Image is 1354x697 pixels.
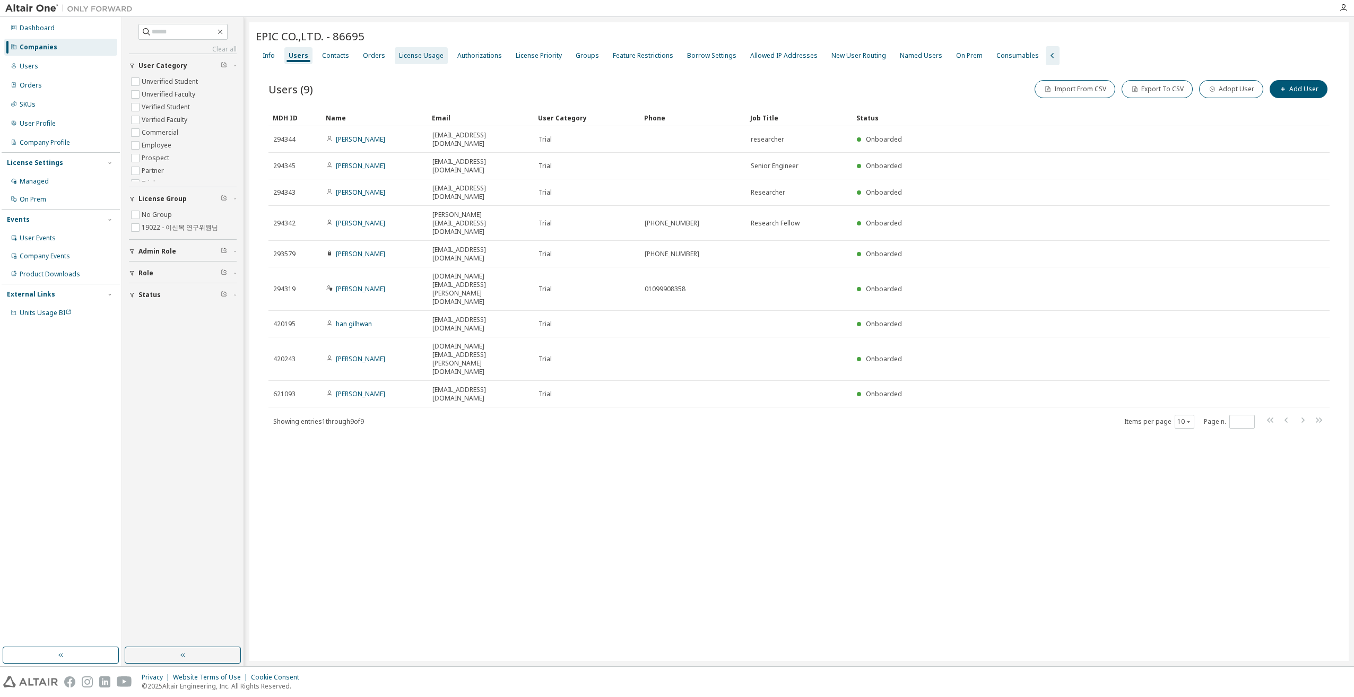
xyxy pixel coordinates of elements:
span: Items per page [1124,415,1194,429]
a: [PERSON_NAME] [336,249,385,258]
a: [PERSON_NAME] [336,135,385,144]
span: 294319 [273,285,296,293]
div: New User Routing [831,51,886,60]
span: Units Usage BI [20,308,72,317]
div: Events [7,215,30,224]
span: Onboarded [866,249,902,258]
label: Commercial [142,126,180,139]
span: Trial [539,390,552,398]
span: Trial [539,162,552,170]
div: Allowed IP Addresses [750,51,818,60]
span: User Category [138,62,187,70]
div: Phone [644,109,742,126]
div: Product Downloads [20,270,80,278]
span: Onboarded [866,319,902,328]
div: On Prem [956,51,983,60]
span: Onboarded [866,188,902,197]
label: Verified Faculty [142,114,189,126]
div: Users [289,51,308,60]
div: Companies [20,43,57,51]
span: Researcher [751,188,785,197]
label: Prospect [142,152,171,164]
span: Clear filter [221,269,227,277]
span: 294342 [273,219,296,228]
div: Groups [576,51,599,60]
span: 420195 [273,320,296,328]
span: [PHONE_NUMBER] [645,219,699,228]
span: [EMAIL_ADDRESS][DOMAIN_NAME] [432,184,529,201]
div: Company Events [20,252,70,260]
span: researcher [751,135,784,144]
span: Status [138,291,161,299]
span: 294344 [273,135,296,144]
img: linkedin.svg [99,676,110,687]
span: 294343 [273,188,296,197]
span: Clear filter [221,62,227,70]
span: Senior Engineer [751,162,798,170]
div: Borrow Settings [687,51,736,60]
div: Dashboard [20,24,55,32]
div: External Links [7,290,55,299]
p: © 2025 Altair Engineering, Inc. All Rights Reserved. [142,682,306,691]
img: instagram.svg [82,676,93,687]
div: Email [432,109,530,126]
span: [EMAIL_ADDRESS][DOMAIN_NAME] [432,158,529,175]
div: Website Terms of Use [173,673,251,682]
span: Research Fellow [751,219,800,228]
span: Trial [539,285,552,293]
span: [PERSON_NAME][EMAIL_ADDRESS][DOMAIN_NAME] [432,211,529,236]
a: [PERSON_NAME] [336,188,385,197]
span: [EMAIL_ADDRESS][DOMAIN_NAME] [432,316,529,333]
div: Company Profile [20,138,70,147]
button: Adopt User [1199,80,1263,98]
label: Trial [142,177,157,190]
span: Trial [539,219,552,228]
div: Users [20,62,38,71]
span: Page n. [1204,415,1255,429]
div: Orders [20,81,42,90]
a: [PERSON_NAME] [336,354,385,363]
span: Role [138,269,153,277]
button: Role [129,262,237,285]
a: [PERSON_NAME] [336,219,385,228]
span: [PHONE_NUMBER] [645,250,699,258]
div: User Events [20,234,56,242]
button: Status [129,283,237,307]
img: youtube.svg [117,676,132,687]
div: Name [326,109,423,126]
span: Onboarded [866,389,902,398]
div: Consumables [996,51,1039,60]
span: [EMAIL_ADDRESS][DOMAIN_NAME] [432,246,529,263]
label: Unverified Faculty [142,88,197,101]
div: Cookie Consent [251,673,306,682]
span: Trial [539,250,552,258]
span: 01099908358 [645,285,685,293]
span: [DOMAIN_NAME][EMAIL_ADDRESS][PERSON_NAME][DOMAIN_NAME] [432,342,529,376]
span: Trial [539,355,552,363]
a: [PERSON_NAME] [336,389,385,398]
button: License Group [129,187,237,211]
div: SKUs [20,100,36,109]
div: Privacy [142,673,173,682]
span: Clear filter [221,291,227,299]
span: Onboarded [866,161,902,170]
span: 621093 [273,390,296,398]
label: No Group [142,208,174,221]
div: License Priority [516,51,562,60]
a: Clear all [129,45,237,54]
a: [PERSON_NAME] [336,161,385,170]
span: Trial [539,320,552,328]
div: Authorizations [457,51,502,60]
button: Add User [1270,80,1327,98]
a: [PERSON_NAME] [336,284,385,293]
span: Onboarded [866,219,902,228]
button: Admin Role [129,240,237,263]
button: User Category [129,54,237,77]
span: 294345 [273,162,296,170]
span: Admin Role [138,247,176,256]
span: Onboarded [866,284,902,293]
label: Verified Student [142,101,192,114]
button: Import From CSV [1035,80,1115,98]
div: Job Title [750,109,848,126]
div: Status [856,109,1266,126]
